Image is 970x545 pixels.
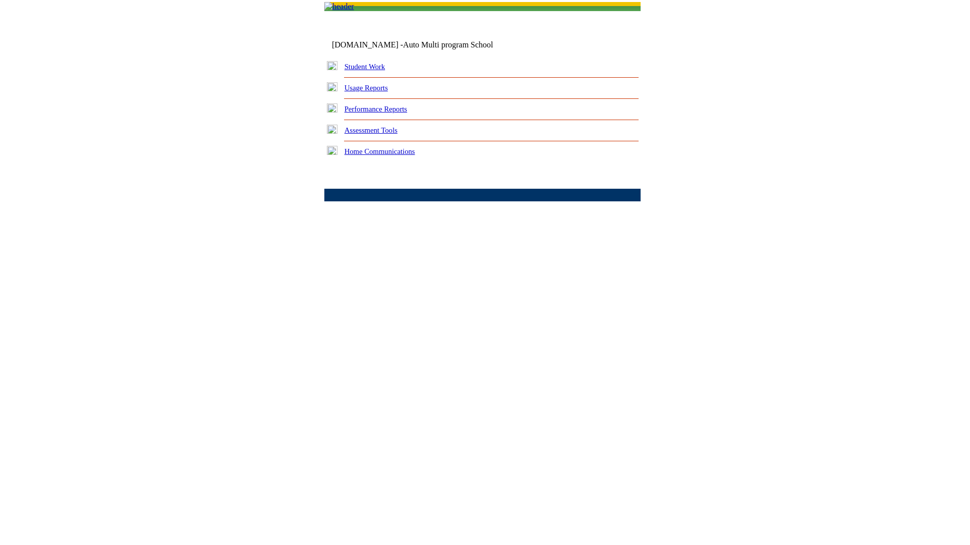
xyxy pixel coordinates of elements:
[327,103,337,113] img: plus.gif
[327,146,337,155] img: plus.gif
[345,105,407,113] a: Performance Reports
[324,2,354,11] img: header
[332,40,518,49] td: [DOMAIN_NAME] -
[345,63,385,71] a: Student Work
[345,147,415,155] a: Home Communications
[345,84,388,92] a: Usage Reports
[345,126,398,134] a: Assessment Tools
[327,82,337,91] img: plus.gif
[327,61,337,70] img: plus.gif
[327,125,337,134] img: plus.gif
[403,40,493,49] nobr: Auto Multi program School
